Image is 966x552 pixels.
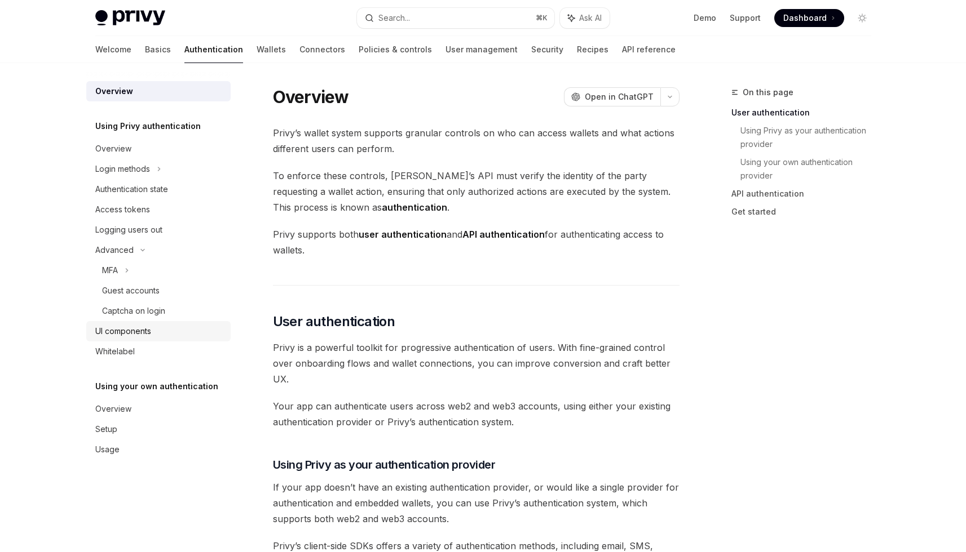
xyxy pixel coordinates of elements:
[86,301,231,321] a: Captcha on login
[95,243,134,257] div: Advanced
[86,341,231,362] a: Whitelabel
[273,168,680,215] span: To enforce these controls, [PERSON_NAME]’s API must verify the identity of the party requesting a...
[95,10,165,26] img: light logo
[95,142,131,155] div: Overview
[86,419,231,439] a: Setup
[86,199,231,220] a: Access tokens
[622,36,676,63] a: API reference
[462,229,545,240] strong: API authentication
[382,202,447,213] strong: authentication
[86,81,231,101] a: Overview
[445,36,518,63] a: User management
[95,402,131,416] div: Overview
[740,122,880,153] a: Using Privy as your authentication provider
[359,229,447,240] strong: user authentication
[743,86,793,99] span: On this page
[774,9,844,27] a: Dashboard
[95,162,150,176] div: Login methods
[95,422,117,436] div: Setup
[378,11,410,25] div: Search...
[145,36,171,63] a: Basics
[740,153,880,185] a: Using your own authentication provider
[577,36,608,63] a: Recipes
[86,139,231,159] a: Overview
[731,185,880,203] a: API authentication
[257,36,286,63] a: Wallets
[731,104,880,122] a: User authentication
[730,12,761,24] a: Support
[102,304,165,318] div: Captcha on login
[184,36,243,63] a: Authentication
[86,439,231,460] a: Usage
[579,12,602,24] span: Ask AI
[694,12,716,24] a: Demo
[86,281,231,301] a: Guest accounts
[273,398,680,430] span: Your app can authenticate users across web2 and web3 accounts, using either your existing authent...
[95,324,151,338] div: UI components
[536,14,548,23] span: ⌘ K
[102,284,160,297] div: Guest accounts
[273,457,496,473] span: Using Privy as your authentication provider
[273,226,680,258] span: Privy supports both and for authenticating access to wallets.
[273,340,680,387] span: Privy is a powerful toolkit for progressive authentication of users. With fine-grained control ov...
[86,399,231,419] a: Overview
[564,87,660,106] button: Open in ChatGPT
[86,179,231,199] a: Authentication state
[853,9,871,27] button: Toggle dark mode
[95,380,218,393] h5: Using your own authentication
[585,91,654,103] span: Open in ChatGPT
[299,36,345,63] a: Connectors
[273,313,395,331] span: User authentication
[95,223,162,237] div: Logging users out
[95,443,120,456] div: Usage
[95,84,133,98] div: Overview
[86,321,231,341] a: UI components
[560,8,610,28] button: Ask AI
[783,12,827,24] span: Dashboard
[95,203,150,216] div: Access tokens
[357,8,554,28] button: Search...⌘K
[531,36,563,63] a: Security
[273,87,349,107] h1: Overview
[95,345,135,358] div: Whitelabel
[731,203,880,221] a: Get started
[273,125,680,157] span: Privy’s wallet system supports granular controls on who can access wallets and what actions diffe...
[95,182,168,196] div: Authentication state
[86,220,231,240] a: Logging users out
[359,36,432,63] a: Policies & controls
[95,36,131,63] a: Welcome
[102,264,118,277] div: MFA
[95,119,201,133] h5: Using Privy authentication
[273,479,680,527] span: If your app doesn’t have an existing authentication provider, or would like a single provider for...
